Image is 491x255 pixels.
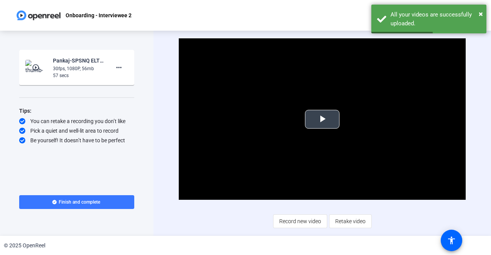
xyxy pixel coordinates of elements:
[329,214,372,228] button: Retake video
[179,38,466,200] div: Video Player
[19,195,134,209] button: Finish and complete
[4,242,45,250] div: © 2025 OpenReel
[279,214,321,229] span: Record new video
[19,127,134,135] div: Pick a quiet and well-lit area to record
[66,11,132,20] p: Onboarding - Interviewee 2
[32,64,41,71] mat-icon: play_circle_outline
[53,56,104,65] div: Pankaj-SPSNQ ELT - Onboarding-Onboarding - Interviewee 2-1759374167115-webcam
[335,214,366,229] span: Retake video
[305,110,339,128] button: Play Video
[53,65,104,72] div: 30fps, 1080P, 56mb
[15,8,62,23] img: OpenReel logo
[19,117,134,125] div: You can retake a recording you don’t like
[479,9,483,18] span: ×
[114,63,124,72] mat-icon: more_horiz
[25,60,48,75] img: thumb-nail
[273,214,327,228] button: Record new video
[19,106,134,115] div: Tips:
[53,72,104,79] div: 57 secs
[19,137,134,144] div: Be yourself! It doesn’t have to be perfect
[59,199,100,205] span: Finish and complete
[447,236,456,245] mat-icon: accessibility
[479,8,483,20] button: Close
[390,10,481,28] div: All your videos are successfully uploaded.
